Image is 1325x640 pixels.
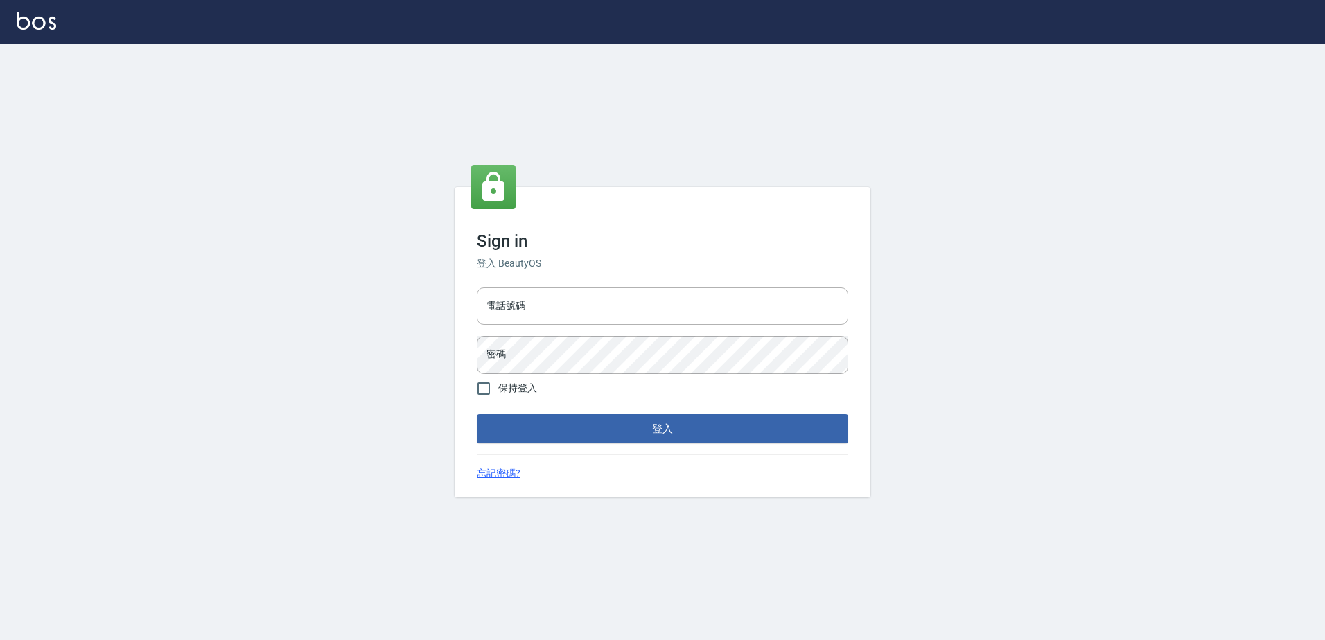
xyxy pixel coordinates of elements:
span: 保持登入 [498,381,537,395]
a: 忘記密碼? [477,466,520,481]
h6: 登入 BeautyOS [477,256,848,271]
h3: Sign in [477,231,848,251]
button: 登入 [477,414,848,443]
img: Logo [17,12,56,30]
